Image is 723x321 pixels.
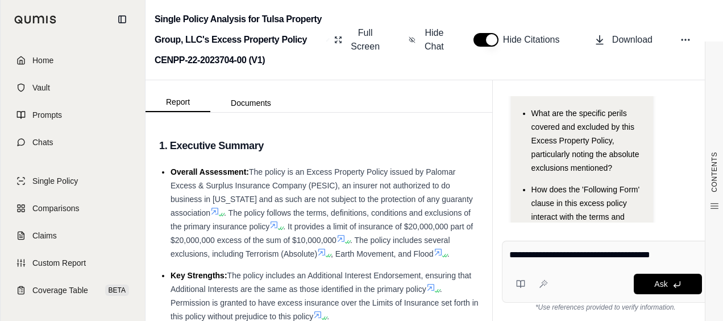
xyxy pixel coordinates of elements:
[32,175,78,187] span: Single Policy
[7,278,138,303] a: Coverage TableBETA
[171,167,473,217] span: The policy is an Excess Property Policy issued by Palomar Excess & Surplus Insurance Company (PES...
[7,75,138,100] a: Vault
[32,230,57,241] span: Claims
[7,223,138,248] a: Claims
[171,271,227,280] span: Key Strengths:
[330,22,386,58] button: Full Screen
[171,285,479,321] span: . Permission is granted to have excess insurance over the Limits of Insurance set forth in this p...
[171,271,471,294] span: The policy includes an Additional Interest Endorsement, ensuring that Additional Interests are th...
[113,10,131,28] button: Collapse sidebar
[171,208,471,231] span: . The policy follows the terms, definitions, conditions and exclusions of the primary insurance p...
[32,55,53,66] span: Home
[634,274,702,294] button: Ask
[32,257,86,269] span: Custom Report
[32,82,50,93] span: Vault
[502,303,709,312] div: *Use references provided to verify information.
[32,137,53,148] span: Chats
[146,93,210,112] button: Report
[7,48,138,73] a: Home
[7,250,138,275] a: Custom Report
[531,185,640,262] span: How does the 'Following Form' clause in this excess policy interact with the terms and conditions...
[210,94,292,112] button: Documents
[32,203,79,214] span: Comparisons
[422,26,446,53] span: Hide Chat
[7,196,138,221] a: Comparisons
[710,152,719,192] span: CONTENTS
[155,9,322,71] h2: Single Policy Analysis for Tulsa Property Group, LLC's Excess Property Policy CENPP-22-2023704-00...
[7,168,138,194] a: Single Policy
[7,130,138,155] a: Chats
[589,28,657,51] button: Download
[14,15,57,24] img: Qumis Logo
[327,312,329,321] span: .
[171,222,473,245] span: . It provides a limit of insurance of $20,000,000 part of $20,000,000 excess of the sum of $10,00...
[331,249,434,258] span: , Earth Movement, and Flood
[32,285,88,296] span: Coverage Table
[105,285,129,296] span: BETA
[159,135,479,156] h3: 1. Executive Summary
[531,109,639,172] span: What are the specific perils covered and excluded by this Excess Property Policy, particularly no...
[612,33,653,47] span: Download
[404,22,451,58] button: Hide Chat
[7,102,138,127] a: Prompts
[32,109,62,121] span: Prompts
[349,26,381,53] span: Full Screen
[654,279,667,289] span: Ask
[171,167,249,176] span: Overall Assessment:
[447,249,450,258] span: .
[503,33,567,47] span: Hide Citations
